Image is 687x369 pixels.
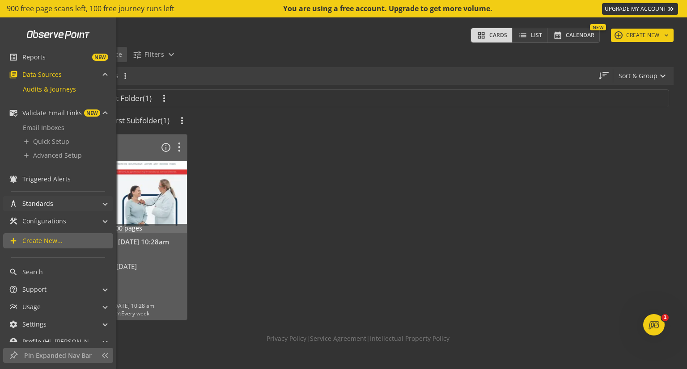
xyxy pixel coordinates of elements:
div: New [590,24,606,30]
span: | [366,334,370,343]
mat-expansion-panel-header: Support [3,282,113,297]
mat-expansion-panel-header: Validate Email LinksNEW [3,105,113,121]
span: Advanced Setup [33,151,82,159]
a: Service Agreement [310,334,366,343]
span: [DATE] 10:28 am [112,302,154,310]
mat-icon: construction [9,217,18,226]
span: Support [22,285,47,294]
button: Sort & Group [613,67,674,85]
iframe: Intercom live chat [643,314,665,335]
mat-icon: keyboard_double_arrow_right [666,4,675,13]
span: Search [22,268,43,277]
mat-icon: calendar_month [552,31,563,40]
mat-icon: library_books [9,70,18,79]
span: Calendar [566,29,594,42]
span: Quick Setup [33,137,69,146]
span: (1) [143,93,152,104]
span: 900 free page scans left, 100 free journey runs left [7,4,174,14]
span: Every week [121,310,149,317]
span: Configurations [22,217,66,226]
mat-expansion-panel-header: Data Sources [3,67,113,82]
div: Validate Email LinksNEW [3,121,113,169]
span: Data Sources [22,70,62,79]
mat-icon: account_circle [9,337,18,346]
span: Standards [22,199,53,208]
a: ReportsNEW [3,50,113,65]
a: Intellectual Property Policy [370,334,450,343]
mat-icon: add [23,138,30,145]
span: NEW [92,54,108,61]
mat-icon: help_outline [9,285,18,294]
span: Filters [144,46,164,63]
span: Email Inboxes [23,123,64,132]
span: Profile (Hi, [PERSON_NAME]!) [22,337,94,346]
span: Settings [22,320,47,329]
span: Create New... [22,236,63,245]
mat-icon: info_outline [161,142,171,153]
mat-expansion-panel-header: Profile (Hi, [PERSON_NAME]!) [3,334,113,349]
mat-icon: add [9,236,18,245]
a: Triggered Alerts [3,172,113,187]
mat-icon: mark_email_read [9,109,18,117]
mat-icon: straight [596,71,605,80]
div: FREQUENCY: [86,310,154,317]
a: Create New... [3,233,113,248]
span: Reports [22,53,46,62]
mat-icon: notifications_active [9,175,18,184]
mat-icon: multiline_chart [9,302,18,311]
span: Validate Email Links [22,109,82,117]
div: Data Sources [3,82,113,103]
span: Audits & Journeys [23,85,76,93]
span: Usage [22,302,41,311]
span: My First Subfolder [97,115,161,126]
mat-icon: expand_more [166,49,177,60]
mat-icon: search [9,268,18,277]
mat-icon: more_vert [177,115,187,126]
mat-expansion-panel-header: Usage [3,299,113,314]
span: Cards [489,29,507,42]
mat-icon: list [517,31,528,40]
mat-icon: expand_more [657,71,668,81]
span: NEW [84,109,100,117]
mat-icon: more_vert [121,71,130,80]
mat-expansion-panel-header: Standards [3,196,113,211]
span: Triggered Alerts [22,175,71,184]
mat-icon: tune [132,50,142,59]
mat-icon: keyboard_arrow_down [663,32,670,39]
mat-icon: more_vert [159,93,170,104]
mat-icon: settings [9,320,18,329]
span: Pin Expanded Nav Bar [24,351,96,360]
span: 1 [662,314,669,321]
span: List [531,29,542,42]
mat-icon: grid_view [476,31,487,40]
mat-icon: add [23,152,30,159]
span: [DATE] [116,262,137,271]
a: Search [3,264,113,280]
button: CREATE NEW [611,29,674,42]
span: (1) [161,115,170,126]
mat-expansion-panel-header: Settings [3,317,113,332]
mat-icon: sort [602,70,610,78]
mat-icon: add [615,31,623,39]
mat-icon: list_alt [9,53,18,62]
div: NEXT RUN: [86,302,154,310]
span: | [306,334,310,343]
mat-icon: architecture [9,199,18,208]
a: Privacy Policy [267,334,306,343]
mat-expansion-panel-header: Configurations [3,214,113,229]
button: Filters [129,46,180,63]
div: You are using a free account. Upgrade to get more volume. [283,4,493,14]
div: Simple Audit - [DATE] 10:28am [58,237,182,247]
a: UPGRADE MY ACCOUNT [602,3,678,15]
